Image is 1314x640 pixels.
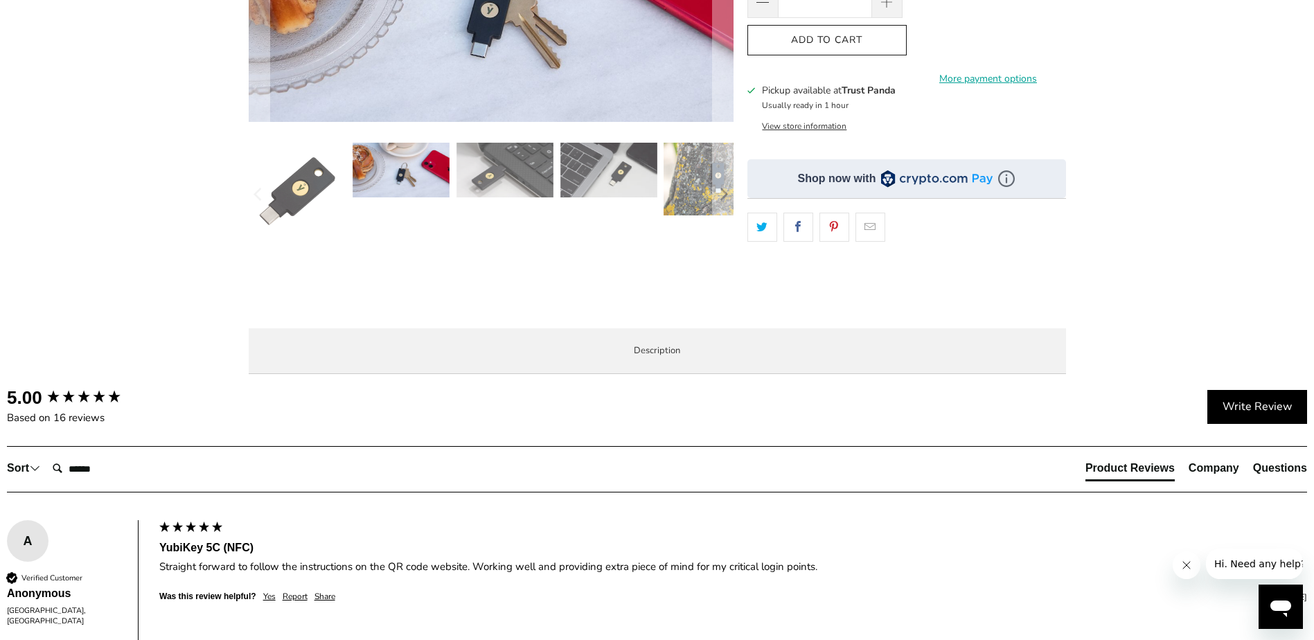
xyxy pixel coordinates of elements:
div: [DATE] [342,592,1307,603]
img: YubiKey 5C (NFC) - Trust Panda [664,143,761,215]
div: A [7,531,48,551]
div: Shop now with [798,171,876,186]
div: Report [283,591,308,603]
div: Was this review helpful? [159,591,256,603]
div: Based on 16 reviews [7,411,152,425]
div: [GEOGRAPHIC_DATA], [GEOGRAPHIC_DATA] [7,605,124,627]
div: Share [314,591,335,603]
img: YubiKey 5C (NFC) - Trust Panda [353,143,450,197]
div: Company [1189,461,1239,476]
div: 5.00 [7,385,42,410]
button: Add to Cart [747,25,907,56]
div: Anonymous [7,586,124,601]
h3: Pickup available at [762,83,896,98]
div: Questions [1253,461,1307,476]
input: Search [47,455,158,483]
div: Overall product rating out of 5: 5.00 [7,385,152,410]
img: YubiKey 5C (NFC) - Trust Panda [249,143,346,240]
button: View store information [762,121,846,132]
div: Sort [7,461,40,476]
img: YubiKey 5C (NFC) - Trust Panda [560,143,657,197]
iframe: Reviews Widget [747,266,1066,312]
iframe: Message from company [1206,549,1303,579]
a: Share this on Facebook [783,213,813,242]
div: Reviews Tabs [1085,461,1307,488]
div: Straight forward to follow the instructions on the QR code website. Working well and providing ex... [159,560,1307,574]
b: Trust Panda [842,84,896,97]
div: Verified Customer [21,573,82,583]
a: Email this to a friend [855,213,885,242]
iframe: Close message [1173,551,1200,579]
div: Product Reviews [1085,461,1175,476]
a: Share this on Twitter [747,213,777,242]
iframe: Button to launch messaging window [1259,585,1303,629]
small: Usually ready in 1 hour [762,100,849,111]
div: YubiKey 5C (NFC) [159,540,1307,555]
div: 5.00 star rating [46,389,122,407]
button: Next [712,143,734,247]
a: Share this on Pinterest [819,213,849,242]
span: Add to Cart [762,35,892,46]
label: Description [249,328,1066,375]
div: Write Review [1207,390,1307,425]
div: 5 star rating [158,520,224,537]
a: More payment options [911,71,1066,87]
div: Yes [263,591,276,603]
img: YubiKey 5C (NFC) - Trust Panda [456,143,553,197]
label: Search: [46,454,47,455]
span: Hi. Need any help? [8,10,100,21]
button: Previous [248,143,270,247]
